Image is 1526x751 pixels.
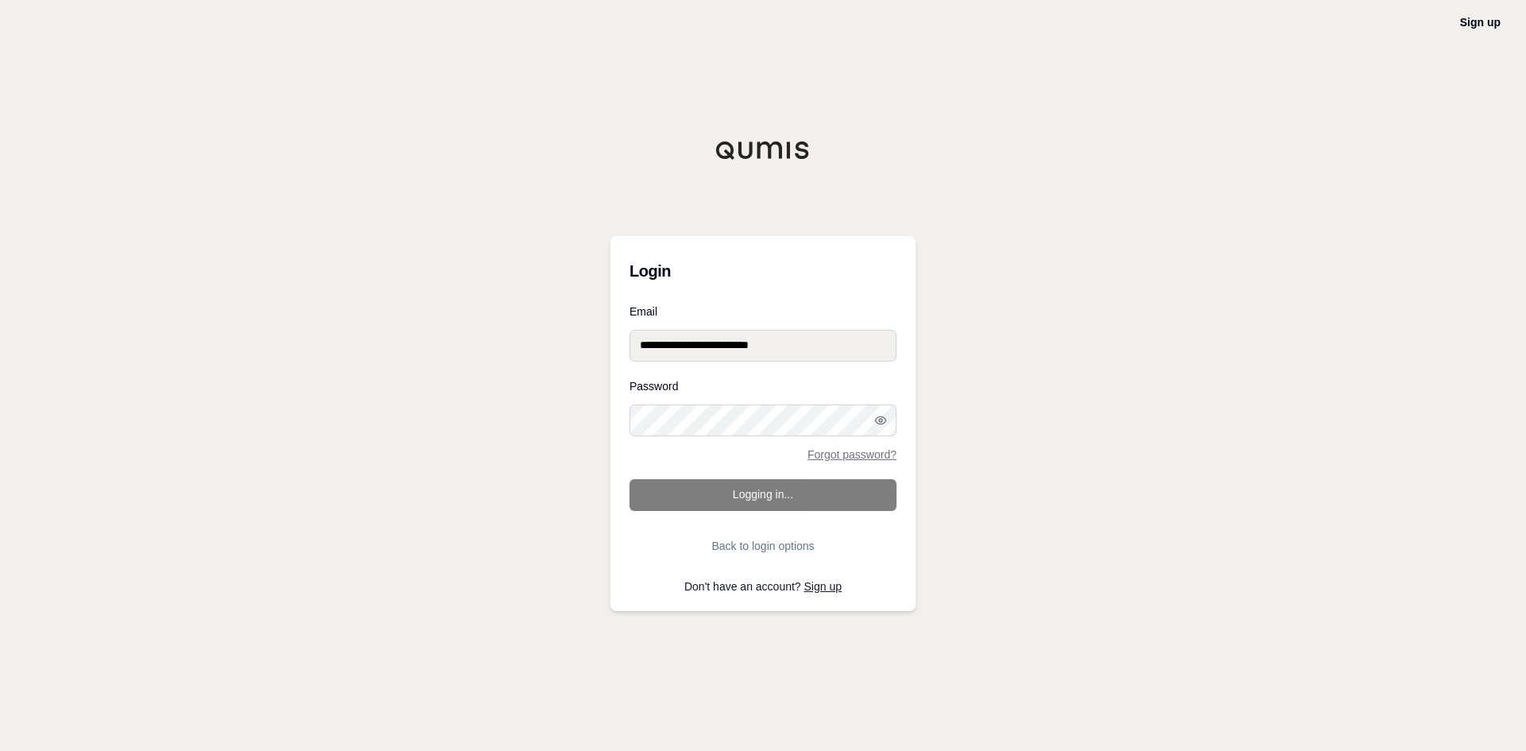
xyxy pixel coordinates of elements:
[808,449,897,460] a: Forgot password?
[1460,16,1501,29] a: Sign up
[629,255,897,287] h3: Login
[715,141,811,160] img: Qumis
[629,306,897,317] label: Email
[629,381,897,392] label: Password
[629,581,897,592] p: Don't have an account?
[804,580,842,593] a: Sign up
[629,530,897,562] button: Back to login options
